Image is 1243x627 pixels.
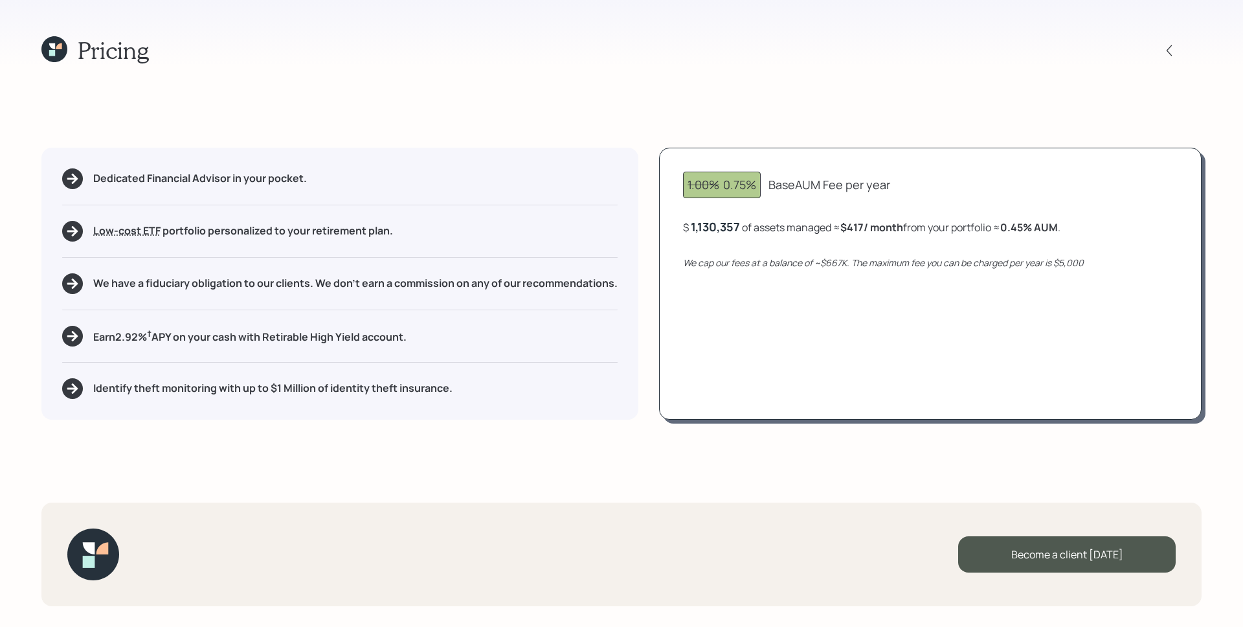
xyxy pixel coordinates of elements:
[683,219,1060,235] div: $ of assets managed ≈ from your portfolio ≈ .
[93,172,307,185] h5: Dedicated Financial Advisor in your pocket.
[840,220,903,234] b: $417 / month
[93,277,618,290] h5: We have a fiduciary obligation to our clients. We don't earn a commission on any of our recommend...
[93,328,407,344] h5: Earn 2.92 % APY on your cash with Retirable High Yield account.
[688,177,719,192] span: 1.00%
[691,219,740,234] div: 1,130,357
[78,36,149,64] h1: Pricing
[93,382,453,394] h5: Identify theft monitoring with up to $1 Million of identity theft insurance.
[93,225,393,237] h5: portfolio personalized to your retirement plan.
[688,176,756,194] div: 0.75%
[93,223,161,238] span: Low-cost ETF
[683,256,1084,269] i: We cap our fees at a balance of ~$667K. The maximum fee you can be charged per year is $5,000
[958,536,1176,573] div: Become a client [DATE]
[768,176,890,194] div: Base AUM Fee per year
[135,517,300,614] iframe: Customer reviews powered by Trustpilot
[147,328,151,339] sup: †
[1000,220,1058,234] b: 0.45 % AUM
